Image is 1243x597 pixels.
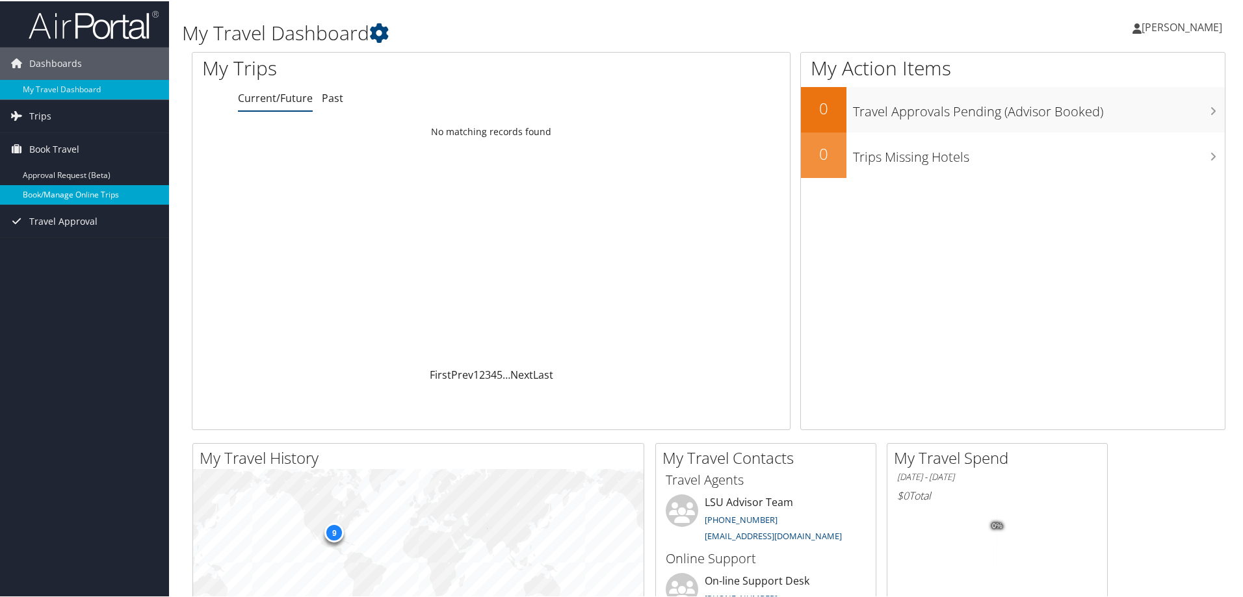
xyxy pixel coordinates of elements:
[662,446,876,468] h2: My Travel Contacts
[324,522,344,541] div: 9
[200,446,644,468] h2: My Travel History
[801,53,1225,81] h1: My Action Items
[29,46,82,79] span: Dashboards
[491,366,497,381] a: 4
[894,446,1107,468] h2: My Travel Spend
[29,204,98,236] span: Travel Approval
[705,513,778,524] a: [PHONE_NUMBER]
[322,90,343,104] a: Past
[29,8,159,39] img: airportal-logo.png
[182,18,884,45] h1: My Travel Dashboard
[479,366,485,381] a: 2
[202,53,531,81] h1: My Trips
[705,529,842,540] a: [EMAIL_ADDRESS][DOMAIN_NAME]
[29,99,51,131] span: Trips
[29,132,79,164] span: Book Travel
[897,487,909,502] span: $0
[503,366,510,381] span: …
[801,96,846,118] h2: 0
[853,95,1225,120] h3: Travel Approvals Pending (Advisor Booked)
[801,142,846,164] h2: 0
[192,119,790,142] td: No matching records found
[897,487,1097,502] h6: Total
[451,366,473,381] a: Prev
[801,86,1225,131] a: 0Travel Approvals Pending (Advisor Booked)
[801,131,1225,177] a: 0Trips Missing Hotels
[473,366,479,381] a: 1
[666,470,866,488] h3: Travel Agents
[238,90,313,104] a: Current/Future
[485,366,491,381] a: 3
[497,366,503,381] a: 5
[992,521,1002,529] tspan: 0%
[430,366,451,381] a: First
[897,470,1097,482] h6: [DATE] - [DATE]
[853,140,1225,165] h3: Trips Missing Hotels
[1132,6,1235,45] a: [PERSON_NAME]
[533,366,553,381] a: Last
[510,366,533,381] a: Next
[666,548,866,566] h3: Online Support
[1142,19,1222,33] span: [PERSON_NAME]
[659,493,872,546] li: LSU Advisor Team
